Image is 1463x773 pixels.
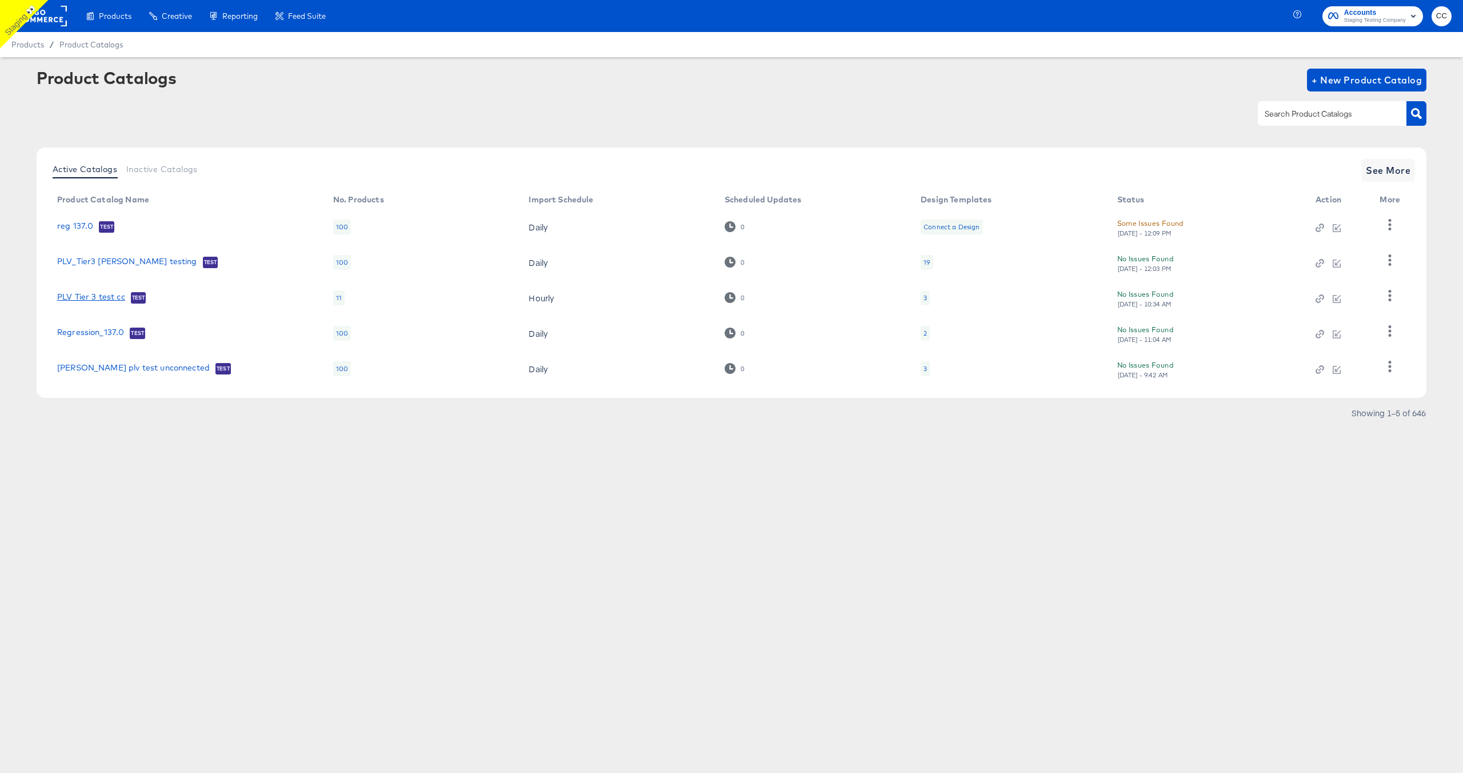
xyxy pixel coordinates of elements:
td: Hourly [519,280,715,316]
div: 0 [725,363,745,374]
input: Search Product Catalogs [1262,107,1384,121]
div: 0 [740,329,745,337]
span: Test [99,222,114,232]
div: 100 [333,361,351,376]
div: 0 [725,328,745,338]
div: 3 [924,293,927,302]
div: 100 [333,220,351,234]
span: Inactive Catalogs [126,165,198,174]
div: No. Products [333,195,384,204]
div: 3 [921,290,930,305]
div: 11 [333,290,345,305]
span: Feed Suite [288,11,326,21]
div: Some Issues Found [1117,217,1184,229]
div: 0 [725,221,745,232]
span: Reporting [222,11,258,21]
div: 0 [740,365,745,373]
a: Regression_137.0 [57,328,124,339]
th: More [1370,191,1414,209]
div: Scheduled Updates [725,195,802,204]
span: Test [130,329,145,338]
div: 3 [924,364,927,373]
div: Showing 1–5 of 646 [1351,409,1426,417]
td: Daily [519,316,715,351]
button: See More [1361,159,1415,182]
div: Product Catalog Name [57,195,149,204]
a: Product Catalogs [59,40,123,49]
td: Daily [519,209,715,245]
span: Products [11,40,44,49]
div: 100 [333,255,351,270]
span: Creative [162,11,192,21]
span: See More [1366,162,1410,178]
div: Connect a Design [924,222,980,232]
div: Import Schedule [529,195,593,204]
span: + New Product Catalog [1312,72,1422,88]
span: Active Catalogs [53,165,117,174]
a: PLV_Tier3 [PERSON_NAME] testing [57,257,197,268]
th: Action [1306,191,1370,209]
div: 0 [740,294,745,302]
div: 19 [921,255,933,270]
a: PLV Tier 3 test cc [57,292,125,304]
div: 19 [924,258,930,267]
div: 0 [725,292,745,303]
button: + New Product Catalog [1307,69,1426,91]
span: Test [131,293,146,302]
div: Product Catalogs [37,69,176,87]
div: Design Templates [921,195,992,204]
div: [DATE] - 12:09 PM [1117,229,1172,237]
span: Accounts [1344,7,1406,19]
button: AccountsStaging Testing Company [1322,6,1423,26]
div: Connect a Design [921,220,982,234]
div: 3 [921,361,930,376]
td: Daily [519,351,715,386]
th: Status [1108,191,1306,209]
span: / [44,40,59,49]
div: 100 [333,326,351,341]
div: 2 [924,329,927,338]
span: Products [99,11,131,21]
a: [PERSON_NAME] plv test unconnected [57,363,210,374]
span: Staging Testing Company [1344,16,1406,25]
a: reg 137.0 [57,221,93,233]
div: 0 [740,258,745,266]
span: CC [1436,10,1447,23]
button: Some Issues Found[DATE] - 12:09 PM [1117,217,1184,237]
span: Test [215,364,231,373]
button: CC [1432,6,1452,26]
div: 0 [740,223,745,231]
div: 2 [921,326,930,341]
span: Test [203,258,218,267]
div: 0 [725,257,745,268]
td: Daily [519,245,715,280]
